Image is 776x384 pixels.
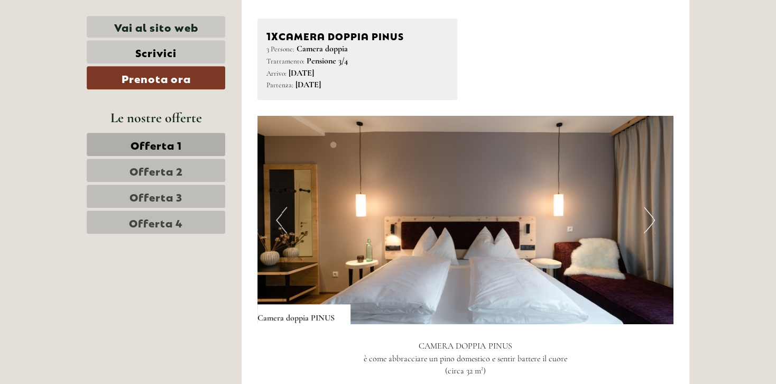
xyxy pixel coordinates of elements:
[276,207,287,233] button: Previous
[266,44,294,53] small: 3 Persone:
[266,69,287,78] small: Arrivo:
[257,304,350,324] div: Camera doppia PINUS
[130,189,182,204] span: Offerta 3
[87,108,225,127] div: Le nostre offerte
[266,80,293,89] small: Partenza:
[257,116,674,324] img: image
[289,68,314,78] b: [DATE]
[644,207,655,233] button: Next
[131,137,182,152] span: Offerta 1
[129,215,183,230] span: Offerta 4
[307,56,348,66] b: Pensione 3/4
[87,16,225,38] a: Vai al sito web
[295,79,321,90] b: [DATE]
[266,28,449,43] div: Camera doppia PINUS
[87,66,225,89] a: Prenota ora
[266,57,304,66] small: Trattamento:
[87,40,225,63] a: Scrivici
[297,43,348,54] b: Camera doppia
[266,28,279,42] b: 1x
[130,163,183,178] span: Offerta 2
